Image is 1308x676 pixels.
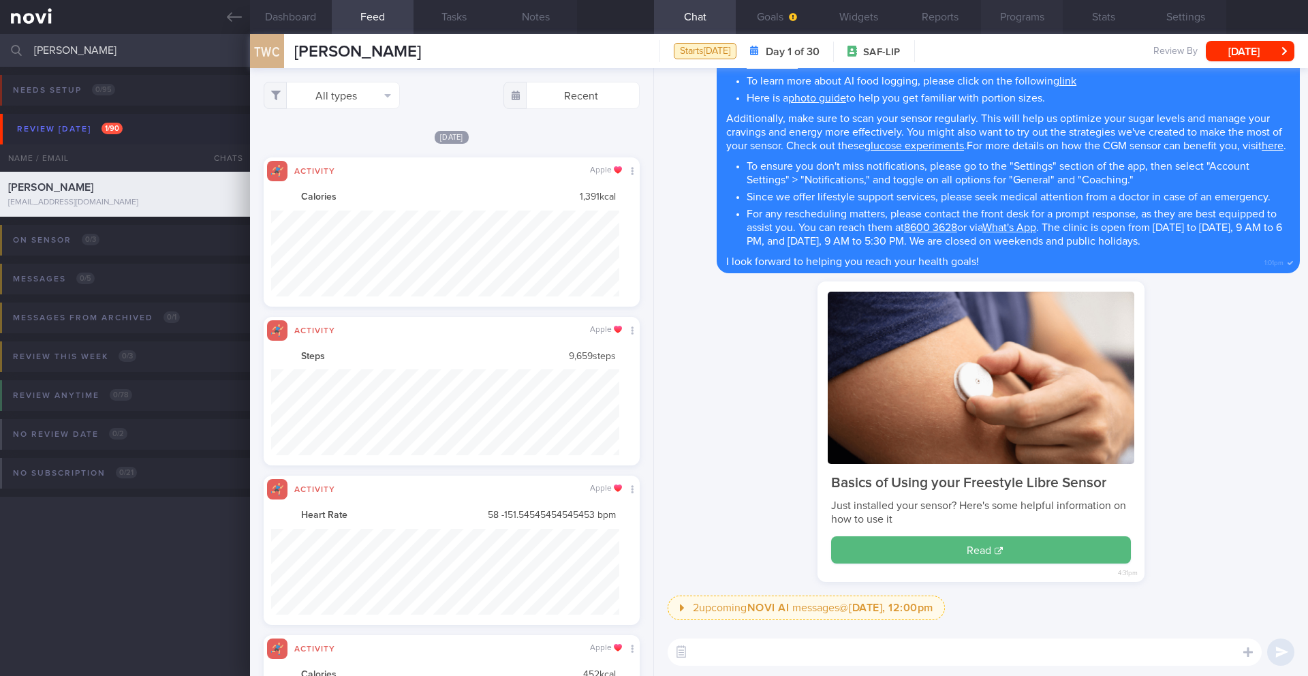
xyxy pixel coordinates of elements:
li: To ensure you don't miss notifications, please go to the "Settings" section of the app, then sele... [747,156,1290,187]
div: [EMAIL_ADDRESS][DOMAIN_NAME] [8,198,242,208]
a: photo guide [788,93,846,104]
div: Activity [287,482,342,494]
div: Apple [590,484,622,494]
div: Needs setup [10,81,119,99]
span: 0 / 3 [119,350,136,362]
div: No subscription [10,464,140,482]
div: Activity [287,324,342,335]
a: What's App [982,222,1036,233]
div: Chats [196,144,250,172]
span: 0 / 1 [163,311,180,323]
span: 1 / 90 [102,123,123,134]
span: 0 / 78 [110,389,132,401]
li: To learn more about AI food logging, please click on the following [747,71,1290,88]
div: Activity [287,164,342,176]
a: Calorie Deficit – What is it, how much is safe, and how can you achieve it? [747,45,1271,70]
span: 0 / 95 [92,84,115,95]
div: Messages from Archived [10,309,183,327]
span: 1,391 kcal [580,191,616,204]
div: Starts [DATE] [674,43,736,60]
div: Review anytime [10,386,136,405]
strong: Calories [301,191,337,204]
span: SAF-LIP [863,46,900,59]
span: 1:01pm [1264,255,1283,268]
div: Review this week [10,348,140,366]
span: [PERSON_NAME] [8,182,93,193]
button: Read [831,536,1131,564]
a: link [1059,76,1076,87]
div: Review [DATE] [14,120,126,138]
span: 58 - 151.54545454545453 bpm [488,510,616,522]
strong: Steps [301,351,325,363]
span: [PERSON_NAME] [294,44,421,60]
span: I look forward to helping you reach your health goals! [726,256,979,267]
span: 0 / 2 [109,428,127,440]
div: On sensor [10,231,103,249]
span: 4:31pm [1118,567,1138,579]
div: Messages [10,270,98,288]
span: 0 / 21 [116,467,137,478]
div: Apple [590,166,622,176]
span: [DATE] [435,131,469,144]
li: For any rescheduling matters, please contact the front desk for a prompt response, as they are be... [747,204,1290,248]
strong: Heart Rate [301,510,347,522]
a: glucose experiments [865,140,964,151]
button: All types [264,82,400,109]
span: 0 / 3 [82,234,99,245]
strong: Day 1 of 30 [766,45,820,59]
span: Review By [1153,46,1198,58]
div: Activity [287,642,342,654]
span: 0 / 5 [76,273,95,284]
strong: [DATE], 12:00pm [849,602,933,613]
div: No review date [10,425,131,444]
div: Basics of Using your Freestyle Libre Sensor [831,474,1131,492]
a: here [1262,140,1283,151]
span: Just installed your sensor? Here's some helpful information on how to use it [831,500,1126,525]
button: 2upcomingNOVI AI messages@[DATE], 12:00pm [668,596,945,620]
span: Additionally, make sure to scan your sensor regularly. This will help us optimize your sugar leve... [726,113,1286,151]
li: Here is a to help you get familiar with portion sizes. [747,88,1290,105]
div: TWC [247,26,287,78]
strong: NOVI AI [747,602,790,613]
li: Since we offer lifestyle support services, please seek medical attention from a doctor in case of... [747,187,1290,204]
button: [DATE] [1206,41,1294,61]
div: Apple [590,643,622,654]
span: 9,659 steps [569,351,616,363]
div: Apple [590,325,622,335]
a: 8600 3628 [904,222,957,233]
